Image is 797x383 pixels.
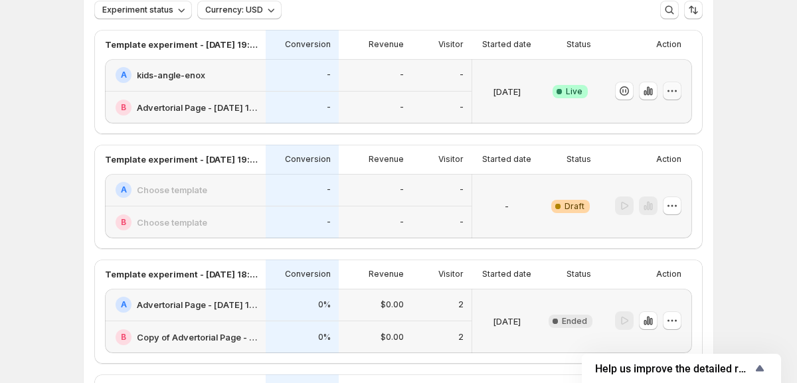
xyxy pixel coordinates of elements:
h2: Choose template [137,216,207,229]
p: Revenue [369,39,404,50]
p: Visitor [438,269,464,279]
h2: A [121,299,127,310]
h2: A [121,70,127,80]
h2: B [121,332,126,343]
h2: Advertorial Page - [DATE] 18:25:22 [137,298,258,311]
h2: B [121,217,126,228]
p: - [327,70,331,80]
p: 2 [458,299,464,310]
p: Action [656,39,681,50]
p: [DATE] [493,315,521,328]
p: - [400,185,404,195]
p: $0.00 [381,332,404,343]
h2: A [121,185,127,195]
span: Currency: USD [205,5,263,15]
p: Conversion [285,154,331,165]
p: - [327,102,331,113]
p: Revenue [369,154,404,165]
p: Revenue [369,269,404,279]
p: - [400,102,404,113]
p: - [505,200,509,213]
span: Draft [565,201,584,212]
button: Sort the results [684,1,703,19]
h2: B [121,102,126,113]
p: Visitor [438,39,464,50]
p: [DATE] [493,85,521,98]
p: Template experiment - [DATE] 19:04:34 [105,38,258,51]
p: Conversion [285,39,331,50]
p: - [400,217,404,228]
span: Ended [562,316,587,327]
p: Started date [482,154,531,165]
p: - [460,217,464,228]
p: - [400,70,404,80]
p: $0.00 [381,299,404,310]
p: Status [567,269,591,279]
span: Help us improve the detailed report for A/B campaigns [595,362,752,375]
h2: Advertorial Page - [DATE] 18:25:22 [137,101,258,114]
p: - [327,185,331,195]
h2: Choose template [137,183,207,196]
p: Started date [482,269,531,279]
h2: Copy of Advertorial Page - [DATE] 18:25:22 [137,331,258,344]
button: Currency: USD [197,1,282,19]
p: Conversion [285,269,331,279]
p: Status [567,154,591,165]
p: Action [656,154,681,165]
p: - [327,217,331,228]
p: Action [656,269,681,279]
button: Experiment status [94,1,192,19]
span: Live [566,86,582,97]
p: - [460,185,464,195]
p: Status [567,39,591,50]
p: 0% [318,332,331,343]
p: 2 [458,332,464,343]
span: Experiment status [102,5,173,15]
p: Started date [482,39,531,50]
p: 0% [318,299,331,310]
p: Visitor [438,154,464,165]
p: - [460,102,464,113]
p: Template experiment - [DATE] 18:59:18 [105,268,258,281]
button: Show survey - Help us improve the detailed report for A/B campaigns [595,360,768,376]
p: - [460,70,464,80]
p: Template experiment - [DATE] 19:03:15 [105,153,258,166]
h2: kids-angle-enox [137,68,205,82]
